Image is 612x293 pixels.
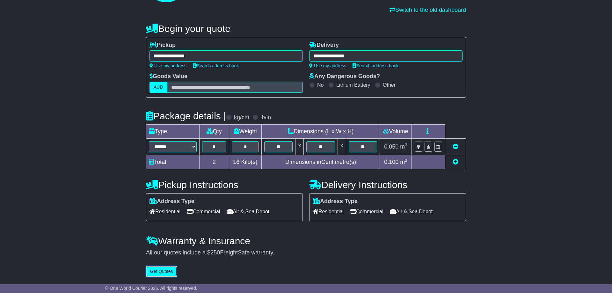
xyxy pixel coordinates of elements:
[146,266,177,277] button: Get Quotes
[309,42,339,49] label: Delivery
[338,139,346,155] td: x
[350,207,383,216] span: Commercial
[210,249,220,256] span: 250
[149,73,187,80] label: Goods Value
[390,207,433,216] span: Air & Sea Depot
[380,125,412,139] td: Volume
[187,207,220,216] span: Commercial
[309,73,380,80] label: Any Dangerous Goods?
[262,155,380,169] td: Dimensions in Centimetre(s)
[193,63,239,68] a: Search address book
[233,159,239,165] span: 16
[295,139,304,155] td: x
[146,155,200,169] td: Total
[384,159,398,165] span: 0.100
[262,125,380,139] td: Dimensions (L x W x H)
[200,125,229,139] td: Qty
[309,63,346,68] a: Use my address
[146,111,226,121] h4: Package details |
[105,286,197,291] span: © One World Courier 2025. All rights reserved.
[400,143,407,150] span: m
[453,143,458,150] a: Remove this item
[149,42,176,49] label: Pickup
[146,125,200,139] td: Type
[336,82,370,88] label: Lithium Battery
[309,179,466,190] h4: Delivery Instructions
[405,143,407,147] sup: 3
[146,236,466,246] h4: Warranty & Insurance
[383,82,396,88] label: Other
[453,159,458,165] a: Add new item
[317,82,324,88] label: No
[313,198,358,205] label: Address Type
[400,159,407,165] span: m
[260,114,271,121] label: lb/in
[313,207,344,216] span: Residential
[405,158,407,163] sup: 3
[149,198,194,205] label: Address Type
[149,63,186,68] a: Use my address
[227,207,270,216] span: Air & Sea Depot
[384,143,398,150] span: 0.050
[353,63,398,68] a: Search address book
[229,125,262,139] td: Weight
[146,249,466,256] div: All our quotes include a $ FreightSafe warranty.
[234,114,249,121] label: kg/cm
[229,155,262,169] td: Kilo(s)
[200,155,229,169] td: 2
[146,179,303,190] h4: Pickup Instructions
[149,207,180,216] span: Residential
[146,23,466,34] h4: Begin your quote
[390,7,466,13] a: Switch to the old dashboard
[149,82,167,93] label: AUD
